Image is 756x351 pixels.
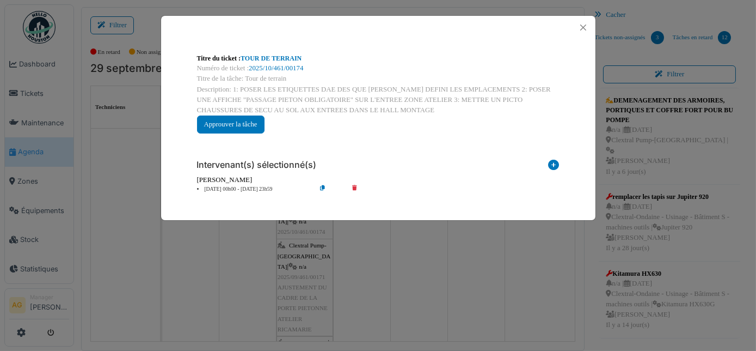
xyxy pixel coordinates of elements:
[576,20,591,35] button: Close
[549,160,560,174] i: Ajouter
[241,55,302,62] a: TOUR DE TERRAIN
[197,84,560,116] div: Description: 1: POSER LES ETIQUETTES DAE DES QUE [PERSON_NAME] DEFINI LES EMPLACEMENTS 2: POSER U...
[197,53,560,63] div: Titre du ticket :
[197,116,265,134] button: Approuver la tâche
[197,74,560,84] div: Titre de la tâche: Tour de terrain
[249,64,303,72] a: 2025/10/461/00174
[197,63,560,74] div: Numéro de ticket :
[197,160,317,170] h6: Intervenant(s) sélectionné(s)
[192,185,316,193] li: [DATE] 00h00 - [DATE] 23h59
[197,175,560,185] div: [PERSON_NAME]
